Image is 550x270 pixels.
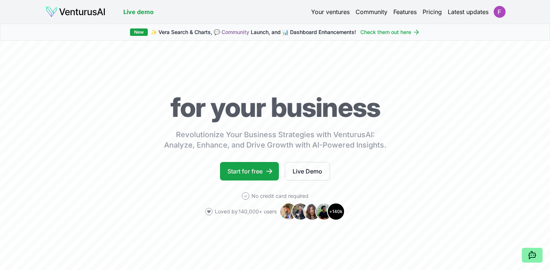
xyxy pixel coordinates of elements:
a: Your ventures [311,7,350,16]
span: ✨ Vera Search & Charts, 💬 Launch, and 📊 Dashboard Enhancements! [151,28,356,36]
a: Live demo [123,7,154,16]
img: ACg8ocJ5ZGjGmuRlibBHnGct5O1WUTpb8pXvc-BAiAlHS0GsVSbf-A=s96-c [494,6,506,18]
a: Start for free [220,162,279,180]
img: Avatar 2 [291,203,309,220]
div: New [130,28,148,36]
img: Avatar 3 [303,203,321,220]
a: Features [393,7,417,16]
a: Community [221,29,249,35]
img: logo [46,6,106,18]
a: Community [356,7,387,16]
a: Live Demo [285,162,330,180]
img: Avatar 4 [315,203,333,220]
a: Pricing [423,7,442,16]
a: Latest updates [448,7,489,16]
a: Check them out here [360,28,420,36]
img: Avatar 1 [280,203,297,220]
